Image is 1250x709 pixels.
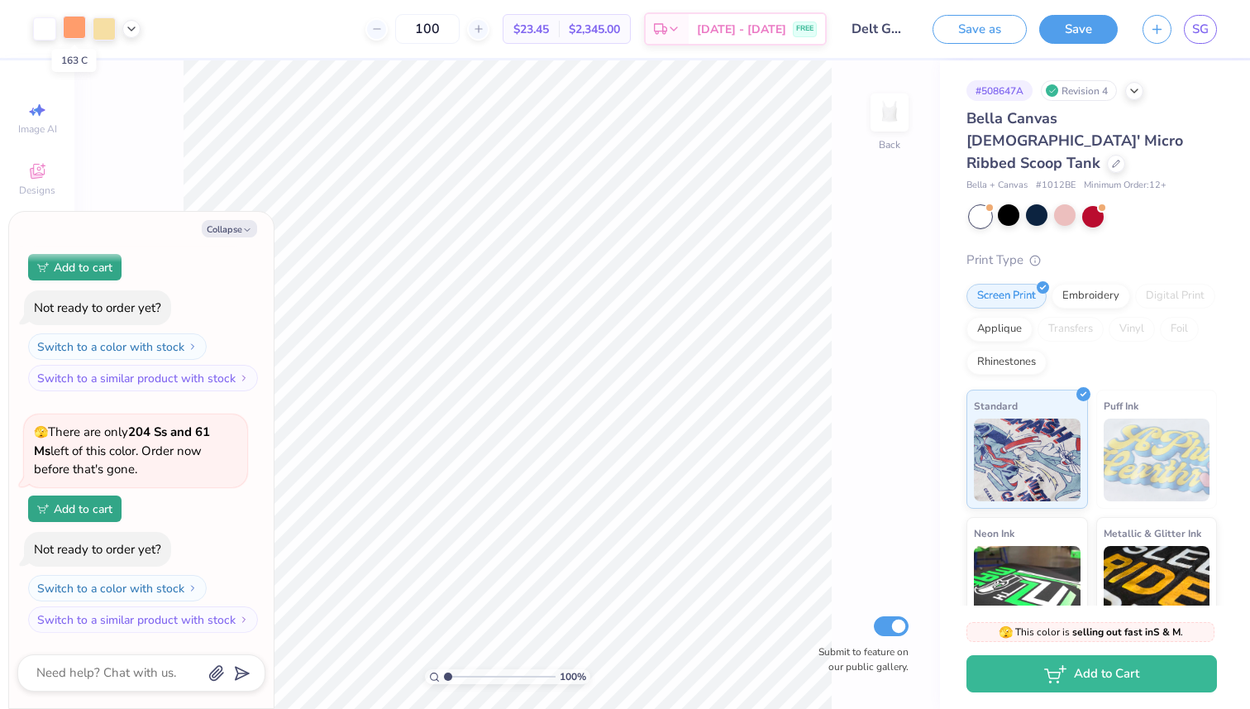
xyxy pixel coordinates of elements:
[239,615,249,625] img: Switch to a similar product with stock
[569,21,620,38] span: $2,345.00
[28,365,258,391] button: Switch to a similar product with stock
[34,424,48,440] span: 🫣
[34,541,161,558] div: Not ready to order yet?
[395,14,460,44] input: – –
[37,262,49,272] img: Add to cart
[879,137,900,152] div: Back
[1072,625,1181,639] strong: selling out fast in S & M
[1041,80,1117,101] div: Revision 4
[966,179,1028,193] span: Bella + Canvas
[52,49,97,72] div: 163 C
[188,342,198,352] img: Switch to a color with stock
[28,254,122,280] button: Add to cart
[513,21,549,38] span: $23.45
[974,419,1081,501] img: Standard
[19,184,55,197] span: Designs
[999,625,1013,640] span: 🫣
[809,644,909,674] label: Submit to feature on our public gallery.
[28,496,122,522] button: Add to cart
[1192,20,1209,39] span: SG
[239,373,249,383] img: Switch to a similar product with stock
[966,655,1217,692] button: Add to Cart
[966,284,1047,309] div: Screen Print
[28,575,207,601] button: Switch to a color with stock
[966,317,1033,342] div: Applique
[1038,317,1104,342] div: Transfers
[974,546,1081,629] img: Neon Ink
[560,669,586,684] span: 100 %
[966,108,1183,173] span: Bella Canvas [DEMOGRAPHIC_DATA]' Micro Ribbed Scoop Tank
[966,80,1033,101] div: # 508647A
[999,625,1183,640] span: This color is .
[933,15,1027,44] button: Save as
[1104,525,1201,542] span: Metallic & Glitter Ink
[966,350,1047,375] div: Rhinestones
[1184,15,1217,44] a: SG
[188,583,198,593] img: Switch to a color with stock
[974,525,1014,542] span: Neon Ink
[1084,179,1167,193] span: Minimum Order: 12 +
[37,504,49,514] img: Add to cart
[1036,179,1076,193] span: # 1012BE
[28,606,258,633] button: Switch to a similar product with stock
[1109,317,1155,342] div: Vinyl
[839,12,920,46] input: Untitled Design
[28,333,207,360] button: Switch to a color with stock
[18,122,57,136] span: Image AI
[1052,284,1130,309] div: Embroidery
[873,96,906,129] img: Back
[202,220,257,237] button: Collapse
[966,251,1217,270] div: Print Type
[34,299,161,316] div: Not ready to order yet?
[1160,317,1199,342] div: Foil
[796,23,813,35] span: FREE
[974,397,1018,414] span: Standard
[1104,546,1210,629] img: Metallic & Glitter Ink
[697,21,786,38] span: [DATE] - [DATE]
[34,424,210,459] strong: 204 Ss and 61 Ms
[1104,397,1138,414] span: Puff Ink
[1039,15,1118,44] button: Save
[34,424,210,477] span: There are only left of this color. Order now before that's gone.
[1104,419,1210,501] img: Puff Ink
[1135,284,1215,309] div: Digital Print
